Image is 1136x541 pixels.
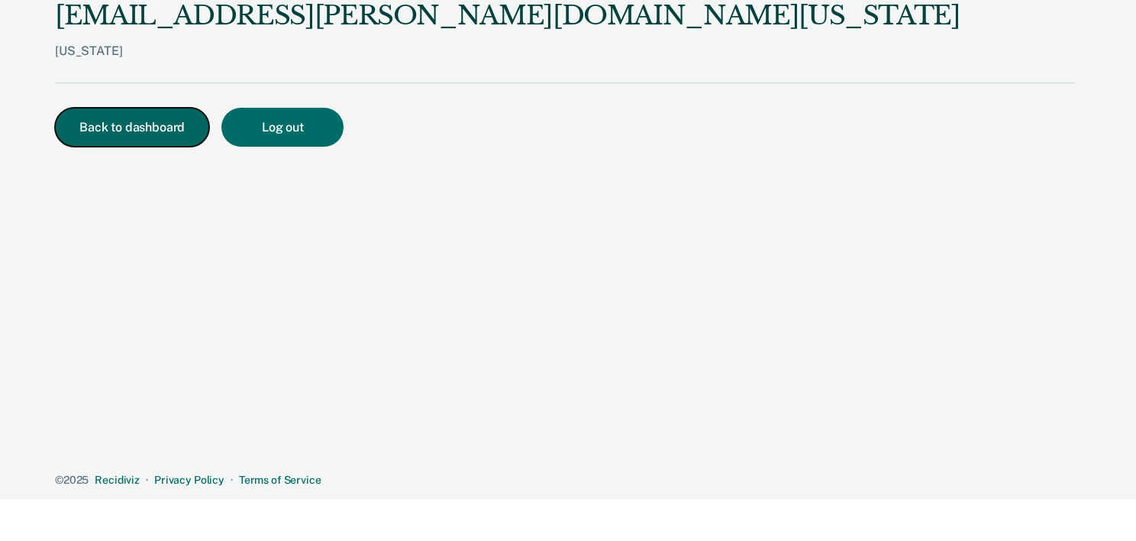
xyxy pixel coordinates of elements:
[55,474,1075,487] div: · ·
[95,474,140,486] a: Recidiviz
[221,108,344,147] button: Log out
[55,108,209,147] button: Back to dashboard
[154,474,224,486] a: Privacy Policy
[55,474,89,486] span: © 2025
[55,121,221,134] a: Back to dashboard
[55,44,960,83] div: [US_STATE]
[239,474,321,486] a: Terms of Service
